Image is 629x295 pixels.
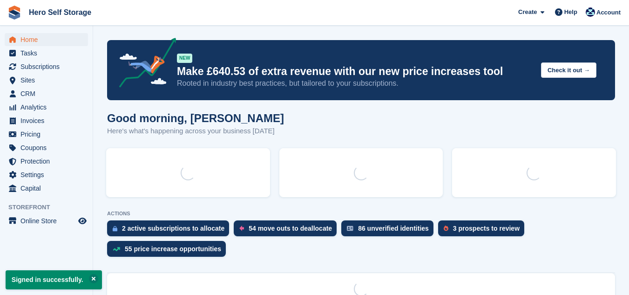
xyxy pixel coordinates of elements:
span: Pricing [20,128,76,141]
span: Subscriptions [20,60,76,73]
a: 54 move outs to deallocate [234,220,341,241]
a: menu [5,168,88,181]
a: menu [5,155,88,168]
img: stora-icon-8386f47178a22dfd0bd8f6a31ec36ba5ce8667c1dd55bd0f319d3a0aa187defe.svg [7,6,21,20]
a: menu [5,74,88,87]
span: Analytics [20,101,76,114]
a: 2 active subscriptions to allocate [107,220,234,241]
span: Help [564,7,577,17]
a: menu [5,60,88,73]
a: menu [5,101,88,114]
a: menu [5,33,88,46]
div: 86 unverified identities [358,225,429,232]
span: Tasks [20,47,76,60]
span: Storefront [8,203,93,212]
div: 54 move outs to deallocate [249,225,332,232]
p: Make £640.53 of extra revenue with our new price increases tool [177,65,534,78]
span: CRM [20,87,76,100]
span: Home [20,33,76,46]
div: 2 active subscriptions to allocate [122,225,224,232]
p: Here's what's happening across your business [DATE] [107,126,284,137]
p: ACTIONS [107,211,615,217]
a: Hero Self Storage [25,5,95,20]
span: Protection [20,155,76,168]
img: Holly Budge [586,7,595,17]
img: price_increase_opportunities-93ffe204e8149a01c8c9dc8f82e8f89637d9d84a8eef4429ea346261dce0b2c0.svg [113,247,120,251]
div: 55 price increase opportunities [125,245,221,253]
span: Coupons [20,141,76,154]
img: move_outs_to_deallocate_icon-f764333ba52eb49d3ac5e1228854f67142a1ed5810a6f6cc68b1a99e826820c5.svg [239,226,244,231]
img: price-adjustments-announcement-icon-8257ccfd72463d97f412b2fc003d46551f7dbcb40ab6d574587a9cd5c0d94... [111,38,176,91]
span: Capital [20,182,76,195]
a: menu [5,47,88,60]
span: Sites [20,74,76,87]
a: 3 prospects to review [438,220,529,241]
a: menu [5,141,88,154]
a: Preview store [77,215,88,226]
img: verify_identity-adf6edd0f0f0b5bbfe63781bf79b02c33cf7c696d77639b501bdc392416b5a36.svg [347,226,353,231]
a: menu [5,87,88,100]
a: menu [5,128,88,141]
span: Invoices [20,114,76,127]
a: 55 price increase opportunities [107,241,230,261]
a: menu [5,114,88,127]
img: prospect-51fa495bee0391a8d652442698ab0144808aea92771e9ea1ae160a38d050c398.svg [444,226,448,231]
a: menu [5,214,88,227]
span: Create [518,7,537,17]
button: Check it out → [541,62,596,78]
p: Signed in successfully. [6,270,102,289]
span: Account [596,8,621,17]
p: Rooted in industry best practices, but tailored to your subscriptions. [177,78,534,89]
div: 3 prospects to review [453,225,520,232]
img: active_subscription_to_allocate_icon-d502201f5373d7db506a760aba3b589e785aa758c864c3986d89f69b8ff3... [113,226,117,232]
span: Settings [20,168,76,181]
a: 86 unverified identities [341,220,438,241]
span: Online Store [20,214,76,227]
h1: Good morning, [PERSON_NAME] [107,112,284,124]
a: menu [5,182,88,195]
div: NEW [177,54,192,63]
